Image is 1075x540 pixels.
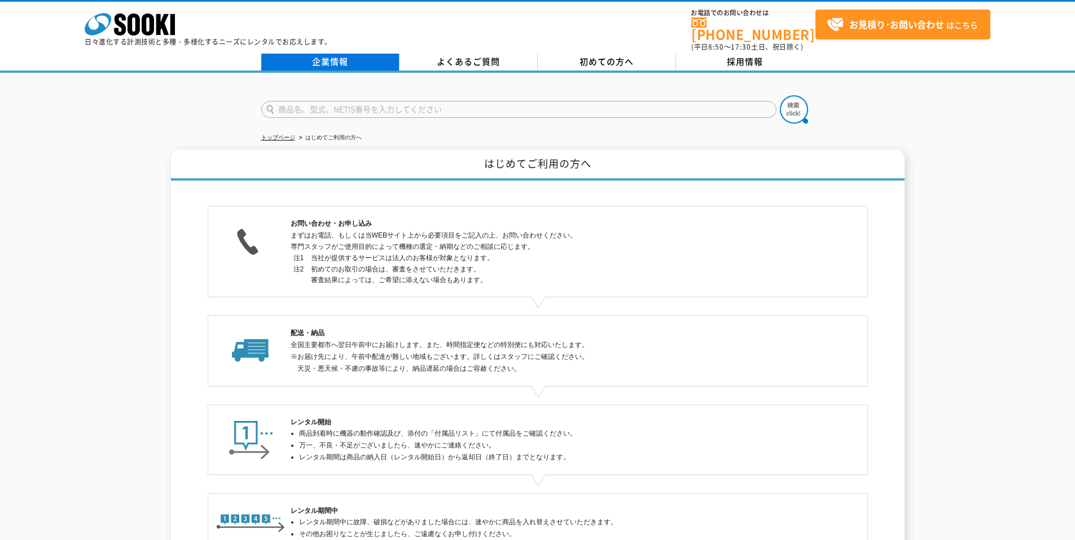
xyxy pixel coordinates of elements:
li: レンタル期間は商品の納入日（レンタル開始日）から返却日（終了日）までとなります。 [299,451,785,463]
span: 17:30 [731,42,751,52]
span: 初めての方へ [580,55,634,68]
p: まずはお電話、もしくは当WEBサイト上から必要項目をご記入の上、お問い合わせください。 専門スタッフがご使用目的によって機種の選定・納期などのご相談に応じます。 [291,230,785,253]
dd: 当社が提供するサービスは法人のお客様が対象となります。 [311,253,785,264]
span: (平日 ～ 土日、祝日除く) [691,42,803,52]
a: [PHONE_NUMBER] [691,17,815,41]
input: 商品名、型式、NETIS番号を入力してください [261,101,776,118]
a: お見積り･お問い合わせはこちら [815,10,990,39]
dt: 注2 [293,264,304,275]
h2: お問い合わせ・お申し込み [291,218,785,230]
li: 商品到着時に機器の動作確認及び、添付の「付属品リスト」にて付属品をご確認ください。 [299,428,785,440]
strong: お見積り･お問い合わせ [849,17,944,31]
h2: レンタル開始 [291,416,785,428]
span: はこちら [827,16,978,33]
li: その他お困りなことが生じましたら、ご遠慮なくお申し付けください。 [299,528,785,540]
h1: はじめてご利用の方へ [171,150,905,181]
a: 企業情報 [261,54,400,71]
img: お問い合わせ・お申し込み [216,218,286,261]
span: 8:50 [708,42,724,52]
dd: 初めてのお取引の場合は、審査をさせていただきます。 審査結果によっては、ご希望に添えない場合もあります。 [311,264,785,286]
li: はじめてご利用の方へ [297,132,362,144]
a: よくあるご質問 [400,54,538,71]
span: お電話でのお問い合わせは [691,10,815,16]
p: ※お届け先により、午前中配達が難しい地域もございます。詳しくはスタッフにご確認ください。 天災・悪天候・不慮の事故等により、納品遅延の場合はご容赦ください。 [297,351,785,375]
img: 配送・納品 [216,327,286,364]
li: 万一、不良・不足がございましたら、速やかにご連絡ください。 [299,440,785,451]
li: レンタル期間中に故障、破損などがありました場合には、速やかに商品を入れ替えさせていただきます。 [299,516,785,528]
a: 初めての方へ [538,54,676,71]
dt: 注1 [293,253,304,264]
h2: 配送・納品 [291,327,785,339]
img: btn_search.png [780,95,808,124]
a: 採用情報 [676,54,814,71]
h2: レンタル期間中 [291,505,785,517]
p: 日々進化する計測技術と多種・多様化するニーズにレンタルでお応えします。 [85,38,332,45]
img: レンタル期間中 [216,505,286,537]
img: レンタル開始 [216,416,286,460]
p: 全国主要都市へ翌日午前中にお届けします。また、時間指定便などの特別便にも対応いたします。 [291,339,785,351]
a: トップページ [261,134,295,141]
